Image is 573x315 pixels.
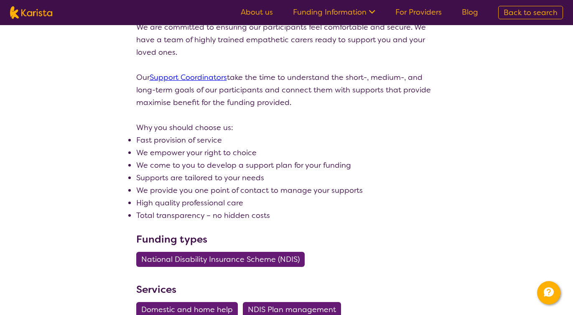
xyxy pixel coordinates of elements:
[136,184,437,197] li: We provide you one point of contact to manage your supports
[136,172,437,184] li: Supports are tailored to your needs
[462,7,478,17] a: Blog
[150,72,227,82] a: Support Coordinators
[136,197,437,209] li: High quality professional care
[243,305,346,315] a: NDIS Plan management
[537,281,560,305] button: Channel Menu
[136,146,437,159] li: We empower your right to choice
[141,252,300,267] span: National Disability Insurance Scheme (NDIS)
[293,7,375,17] a: Funding Information
[136,134,437,146] li: Fast provision of service
[136,232,437,247] h3: Funding types
[504,8,558,18] span: Back to search
[136,71,437,109] p: Our take the time to understand the short-, medium-, and long-term goals of our participants and ...
[136,305,243,315] a: Domestic and home help
[136,21,437,59] p: We are committed to ensuring our participants feel comfortable and secure. We have a team of high...
[241,7,273,17] a: About us
[10,6,52,19] img: Karista logo
[498,6,563,19] a: Back to search
[136,121,437,134] p: Why you should choose us:
[136,159,437,172] li: We come to you to develop a support plan for your funding
[136,254,310,264] a: National Disability Insurance Scheme (NDIS)
[395,7,442,17] a: For Providers
[136,209,437,222] li: Total transparency – no hidden costs
[136,282,437,297] h3: Services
